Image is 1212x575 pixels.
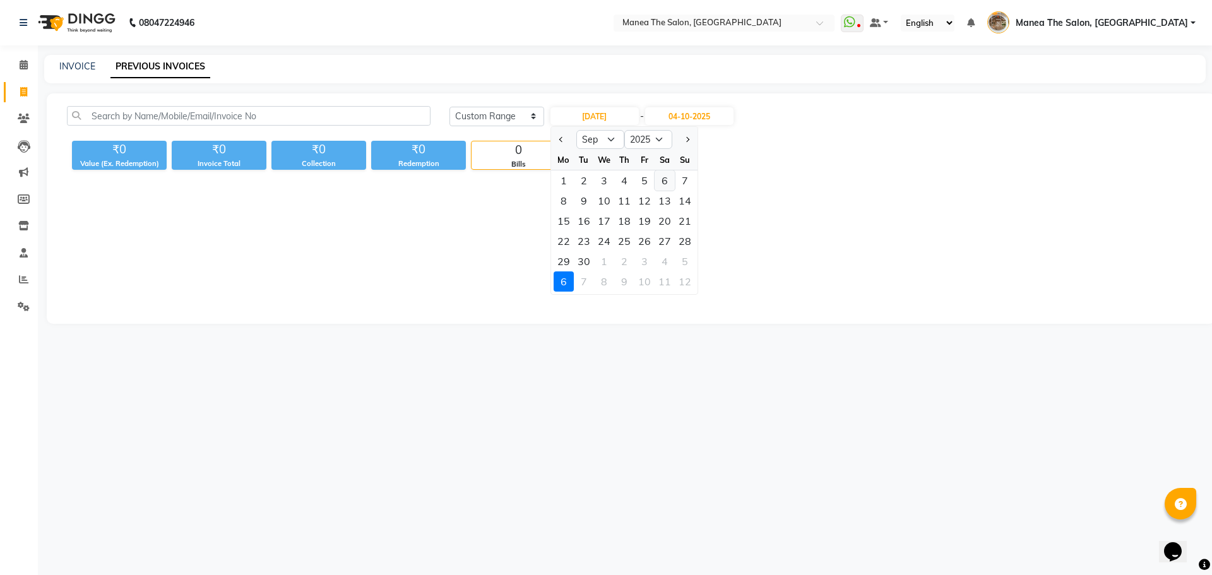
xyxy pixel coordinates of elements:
[675,211,695,231] div: 21
[472,141,565,159] div: 0
[675,170,695,191] div: Sunday, September 7, 2025
[271,141,366,158] div: ₹0
[675,170,695,191] div: 7
[640,110,644,123] span: -
[634,191,655,211] div: Friday, September 12, 2025
[594,170,614,191] div: 3
[675,231,695,251] div: 28
[594,211,614,231] div: 17
[634,251,655,271] div: Friday, October 3, 2025
[1159,525,1199,562] iframe: chat widget
[554,231,574,251] div: 22
[72,141,167,158] div: ₹0
[614,170,634,191] div: Thursday, September 4, 2025
[574,191,594,211] div: 9
[554,251,574,271] div: Monday, September 29, 2025
[634,211,655,231] div: 19
[554,191,574,211] div: 8
[614,231,634,251] div: 25
[655,150,675,170] div: Sa
[594,211,614,231] div: Wednesday, September 17, 2025
[574,271,594,292] div: Tuesday, October 7, 2025
[634,231,655,251] div: 26
[614,191,634,211] div: Thursday, September 11, 2025
[574,211,594,231] div: 16
[634,150,655,170] div: Fr
[594,251,614,271] div: 1
[574,150,594,170] div: Tu
[614,191,634,211] div: 11
[67,106,431,126] input: Search by Name/Mobile/Email/Invoice No
[614,150,634,170] div: Th
[554,231,574,251] div: Monday, September 22, 2025
[624,130,672,149] select: Select year
[655,251,675,271] div: 4
[614,271,634,292] div: Thursday, October 9, 2025
[614,251,634,271] div: Thursday, October 2, 2025
[574,251,594,271] div: Tuesday, September 30, 2025
[655,251,675,271] div: Saturday, October 4, 2025
[634,271,655,292] div: 10
[655,191,675,211] div: Saturday, September 13, 2025
[554,211,574,231] div: 15
[554,251,574,271] div: 29
[634,251,655,271] div: 3
[554,271,574,292] div: Monday, October 6, 2025
[271,158,366,169] div: Collection
[67,185,1195,311] span: Empty list
[594,150,614,170] div: We
[987,11,1009,33] img: Manea The Salon, Kanuru
[574,170,594,191] div: 2
[554,170,574,191] div: Monday, September 1, 2025
[655,170,675,191] div: 6
[371,158,466,169] div: Redemption
[634,170,655,191] div: 5
[574,231,594,251] div: Tuesday, September 23, 2025
[556,129,567,150] button: Previous month
[634,191,655,211] div: 12
[32,5,119,40] img: logo
[594,271,614,292] div: 8
[574,211,594,231] div: Tuesday, September 16, 2025
[634,170,655,191] div: Friday, September 5, 2025
[554,211,574,231] div: Monday, September 15, 2025
[614,211,634,231] div: Thursday, September 18, 2025
[655,231,675,251] div: Saturday, September 27, 2025
[594,231,614,251] div: 24
[472,159,565,170] div: Bills
[614,231,634,251] div: Thursday, September 25, 2025
[675,211,695,231] div: Sunday, September 21, 2025
[655,271,675,292] div: 11
[1016,16,1188,30] span: Manea The Salon, [GEOGRAPHIC_DATA]
[371,141,466,158] div: ₹0
[594,231,614,251] div: Wednesday, September 24, 2025
[655,231,675,251] div: 27
[645,107,734,125] input: End Date
[675,150,695,170] div: Su
[59,61,95,72] a: INVOICE
[614,251,634,271] div: 2
[655,211,675,231] div: Saturday, September 20, 2025
[172,141,266,158] div: ₹0
[172,158,266,169] div: Invoice Total
[576,130,624,149] select: Select month
[594,251,614,271] div: Wednesday, October 1, 2025
[655,211,675,231] div: 20
[634,211,655,231] div: Friday, September 19, 2025
[554,271,574,292] div: 6
[675,271,695,292] div: 12
[675,251,695,271] div: Sunday, October 5, 2025
[675,191,695,211] div: 14
[594,271,614,292] div: Wednesday, October 8, 2025
[675,191,695,211] div: Sunday, September 14, 2025
[681,129,692,150] button: Next month
[554,150,574,170] div: Mo
[550,107,639,125] input: Start Date
[574,271,594,292] div: 7
[72,158,167,169] div: Value (Ex. Redemption)
[675,271,695,292] div: Sunday, October 12, 2025
[594,191,614,211] div: 10
[655,271,675,292] div: Saturday, October 11, 2025
[655,170,675,191] div: Saturday, September 6, 2025
[614,170,634,191] div: 4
